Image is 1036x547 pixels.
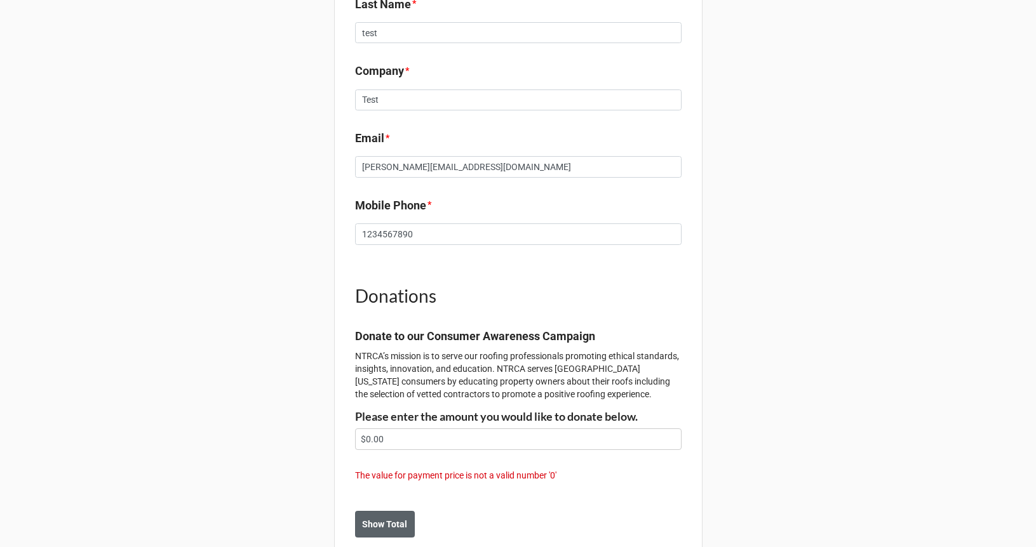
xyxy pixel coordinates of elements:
label: Mobile Phone [355,197,426,214]
label: Company [355,62,404,80]
label: Donate to our Consumer Awareness Campaign [355,327,595,345]
h1: Donations [355,284,682,307]
strong: Please enter the amount you would like to donate below. [355,409,638,423]
b: Show Total [362,518,407,531]
button: Show Total [355,511,415,537]
p: NTRCA’s mission is to serve our roofing professionals promoting ethical standards, insights, inno... [355,350,682,400]
p: The value for payment price is not a valid number '0' [355,469,682,482]
label: Email [355,129,384,147]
